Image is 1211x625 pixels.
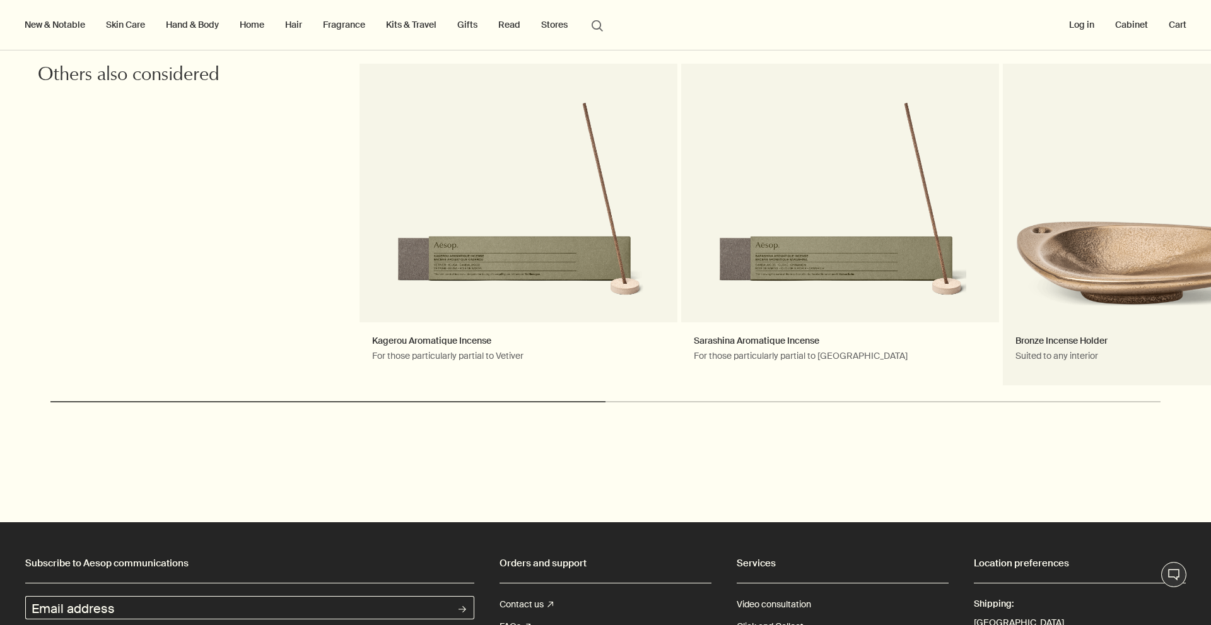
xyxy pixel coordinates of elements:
a: Kits & Travel [383,16,439,33]
button: Open search [586,13,609,37]
a: Read [496,16,523,33]
a: Hair [283,16,305,33]
span: Shipping: [974,593,1186,615]
h2: Location preferences [974,554,1186,573]
button: Log in [1067,16,1097,33]
h2: Orders and support [500,554,711,573]
h2: Others also considered [38,64,331,89]
a: Cabinet [1113,16,1150,33]
button: Live Assistance [1161,562,1186,587]
a: Hand & Body [163,16,221,33]
input: Email address [25,596,451,619]
a: Video consultation [737,593,811,616]
a: Contact us [500,593,553,616]
a: Fragrance [320,16,368,33]
a: Skin Care [103,16,148,33]
h2: Services [737,554,949,573]
button: Stores [539,16,570,33]
a: Kagerou Aromatique IncenseFor those particularly partial to VetiverA stick of Kagerou Aromatique ... [360,64,677,385]
button: Cart [1166,16,1189,33]
button: New & Notable [22,16,88,33]
a: Sarashina Aromatique IncenseFor those particularly partial to [GEOGRAPHIC_DATA]A stick of Sarashi... [681,64,999,385]
a: Home [237,16,267,33]
a: Gifts [455,16,480,33]
h2: Subscribe to Aesop communications [25,554,474,573]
